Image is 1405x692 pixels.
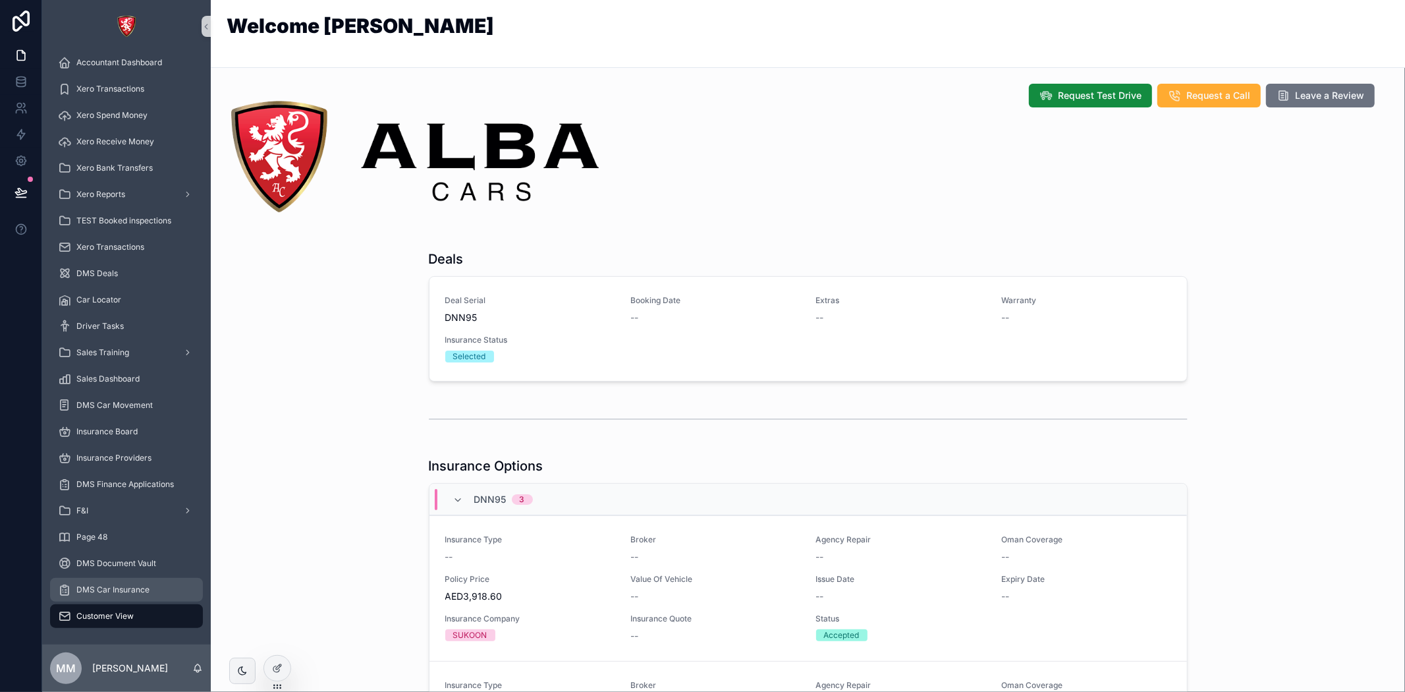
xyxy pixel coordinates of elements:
span: DMS Document Vault [76,558,156,569]
a: DMS Car Insurance [50,578,203,602]
a: Sales Training [50,341,203,364]
span: Insurance Type [445,534,615,545]
img: App logo [116,16,137,37]
span: Xero Spend Money [76,110,148,121]
a: Xero Transactions [50,235,203,259]
a: DMS Finance Applications [50,473,203,496]
span: Request a Call [1186,89,1250,102]
span: DMS Car Movement [76,400,153,411]
a: Accountant Dashboard [50,51,203,74]
a: Xero Transactions [50,77,203,101]
span: Customer View [76,611,134,621]
button: Request Test Drive [1029,84,1152,107]
button: Leave a Review [1266,84,1375,107]
span: Oman Coverage [1001,680,1171,691]
span: Agency Repair [816,680,986,691]
span: -- [445,550,453,563]
a: Driver Tasks [50,314,203,338]
a: Insurance Board [50,420,203,444]
a: DMS Car Movement [50,393,203,417]
a: Page 48 [50,525,203,549]
span: -- [630,550,638,563]
span: Deal Serial [445,295,615,306]
a: DMS Document Vault [50,552,203,575]
h1: Welcome [PERSON_NAME] [227,16,494,36]
img: image [229,100,601,213]
a: Xero Reports [50,183,203,206]
span: Extras [816,295,986,306]
span: Car Locator [76,295,121,305]
span: DNN95 [445,311,615,324]
div: Selected [453,351,486,362]
span: DMS Car Insurance [76,585,150,595]
a: TEST Booked inspections [50,209,203,233]
a: Xero Bank Transfers [50,156,203,180]
button: Request a Call [1157,84,1261,107]
a: Car Locator [50,288,203,312]
span: Xero Receive Money [76,136,154,147]
a: Customer View [50,604,203,628]
span: Xero Bank Transfers [76,163,153,173]
span: -- [1001,311,1009,324]
span: Oman Coverage [1001,534,1171,545]
span: Broker [630,680,800,691]
span: Xero Transactions [76,242,144,252]
span: DMS Finance Applications [76,479,174,490]
span: Leave a Review [1295,89,1364,102]
span: Policy Price [445,574,615,585]
span: Sales Training [76,347,129,358]
span: Insurance Providers [76,453,152,463]
div: SUKOON [453,629,487,641]
span: DMS Deals [76,268,118,279]
span: Value Of Vehicle [630,574,800,585]
span: Insurance Quote [630,614,800,624]
span: MM [56,660,76,676]
div: scrollable content [42,53,211,645]
p: [PERSON_NAME] [92,662,168,675]
span: Driver Tasks [76,321,124,332]
span: Sales Dashboard [76,374,140,384]
a: DMS Deals [50,262,203,285]
div: 3 [520,494,525,505]
a: Insurance Providers [50,446,203,470]
span: -- [1001,590,1009,603]
span: Accountant Dashboard [76,57,162,68]
span: -- [816,311,824,324]
span: -- [630,311,638,324]
a: Sales Dashboard [50,367,203,391]
span: DNN95 [474,493,507,506]
span: -- [630,629,638,643]
span: Expiry Date [1001,574,1171,585]
span: Broker [630,534,800,545]
span: Insurance Company [445,614,615,624]
span: Agency Repair [816,534,986,545]
span: Status [816,614,986,624]
span: -- [816,550,824,563]
span: Insurance Status [445,335,615,345]
span: Booking Date [630,295,800,306]
span: AED3,918.60 [445,590,615,603]
span: TEST Booked inspections [76,216,171,226]
a: Xero Receive Money [50,130,203,154]
h1: Deals [429,250,464,268]
span: -- [816,590,824,603]
span: Warranty [1001,295,1171,306]
span: -- [1001,550,1009,563]
span: Page 48 [76,532,107,542]
span: Insurance Type [445,680,615,691]
span: Request Test Drive [1058,89,1142,102]
span: -- [630,590,638,603]
div: Accepted [824,629,860,641]
span: F&I [76,505,88,516]
span: Insurance Board [76,426,138,437]
span: Xero Reports [76,189,125,200]
h1: Insurance Options [429,457,543,475]
span: Xero Transactions [76,84,144,94]
a: Xero Spend Money [50,103,203,127]
span: Issue Date [816,574,986,585]
a: F&I [50,499,203,523]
